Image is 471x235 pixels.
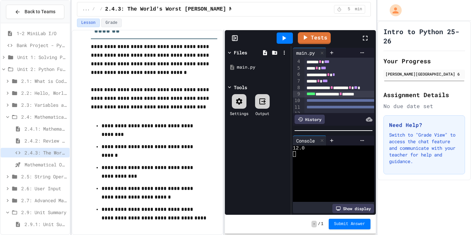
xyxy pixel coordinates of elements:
span: 2.2: Hello, World! [21,89,67,96]
h2: Your Progress [383,56,465,66]
span: 2.4.1: Mathematical Operators [25,125,67,132]
span: 2.5: String Operators [21,173,67,180]
div: main.py [293,49,318,56]
div: Output [255,110,269,116]
span: 2.6: User Input [21,185,67,192]
div: Settings [230,110,248,116]
span: 1-2 MiniLab I/O [17,30,67,37]
h2: Assignment Details [383,90,465,99]
div: 6 [293,71,301,78]
div: [PERSON_NAME][GEOGRAPHIC_DATA] 6 [385,71,463,77]
span: 2.3: Variables and Data Types [21,101,67,108]
div: My Account [383,3,403,18]
button: Submit Answer [329,219,370,229]
div: Show display [332,204,374,213]
div: Console [293,137,318,144]
p: Switch to "Grade View" to access the chat feature and communicate with your teacher for help and ... [389,132,459,165]
span: Back to Teams [25,8,55,15]
div: Tools [234,84,247,91]
span: 2.9.1: Unit Summary [25,221,67,228]
span: - [311,221,316,227]
span: 2.4.3: The World's Worst [PERSON_NAME] Market [25,149,67,156]
div: 4 [293,58,301,65]
div: 10 [293,97,301,104]
button: Lesson [77,19,100,27]
span: ... [83,7,90,12]
div: 12 [293,110,301,117]
div: main.py [237,64,289,71]
span: Unit 2: Python Fundamentals [17,66,67,73]
div: History [295,115,325,124]
span: / [92,7,95,12]
div: No due date set [383,102,465,110]
span: Submit Answer [334,221,365,227]
span: 1 [321,221,323,227]
span: Bank Project - Python [17,42,67,49]
a: Tests [298,32,331,44]
span: Unit 1: Solving Problems in Computer Science [17,54,67,61]
span: 2.1: What is Code? [21,78,67,85]
span: 12.0 [293,146,305,151]
div: main.py [293,48,326,58]
div: Console [293,136,326,146]
h3: Need Help? [389,121,459,129]
span: 2.4.2: Review - Mathematical Operators [25,137,67,144]
span: 2.7: Advanced Math [21,197,67,204]
span: / [318,221,320,227]
div: 5 [293,65,301,72]
span: 2.9: Unit Summary [21,209,67,216]
span: / [100,7,102,12]
div: 11 [293,104,301,111]
div: 9 [293,91,301,97]
button: Grade [101,19,122,27]
span: 2.4.3: The World's Worst [PERSON_NAME] Market [105,5,248,13]
button: Back to Teams [6,5,64,19]
h1: Intro to Python 25-26 [383,27,465,45]
div: 8 [293,85,301,91]
span: Mathematical Operators - Quiz [25,161,67,168]
div: Files [234,49,247,56]
span: min [355,7,362,12]
span: 2.4: Mathematical Operators [21,113,67,120]
div: 7 [293,78,301,85]
span: 5 [344,7,354,12]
